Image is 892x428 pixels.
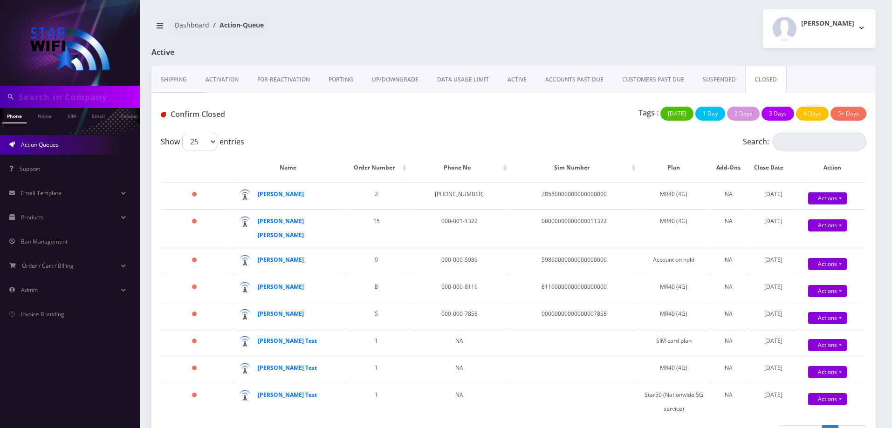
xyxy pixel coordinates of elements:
[639,356,708,382] td: MR40 (4G)
[536,66,613,93] a: ACCOUNTS PAST DUE
[344,209,408,247] td: 15
[748,383,798,421] td: [DATE]
[248,66,319,93] a: FOR-REActivation
[693,66,745,93] a: SUSPENDED
[510,302,638,328] td: 00000000000000007858
[808,285,847,297] a: Actions
[410,154,509,181] th: Phone No: activate to sort column ascending
[498,66,536,93] a: ACTIVE
[510,275,638,301] td: 81160000000000000000
[748,302,798,328] td: [DATE]
[714,187,743,201] div: NA
[151,66,196,93] a: Shipping
[773,133,866,150] input: Search:
[232,154,343,181] th: Name
[344,248,408,274] td: 9
[363,66,428,93] a: UP/DOWNGRADE
[410,182,509,208] td: [PHONE_NUMBER]
[748,182,798,208] td: [DATE]
[639,275,708,301] td: MR40 (4G)
[830,107,866,121] button: 5+ Days
[808,192,847,204] a: Actions
[21,141,59,149] span: Action Queues
[196,66,248,93] a: Activation
[808,339,847,351] a: Actions
[410,248,509,274] td: 000-000-5986
[639,182,708,208] td: MR40 (4G)
[116,108,147,122] a: Company
[344,329,408,355] td: 1
[510,182,638,208] td: 78580000000000000000
[763,9,876,48] button: [PERSON_NAME]
[28,25,112,72] img: StarWiFi
[319,66,363,93] a: PORTING
[748,275,798,301] td: [DATE]
[344,154,408,181] th: Order Number: activate to sort column ascending
[21,238,68,245] span: Ban Management
[21,310,64,318] span: Invoice Branding
[709,154,748,181] th: Add-Ons
[410,275,509,301] td: 000-000-8116
[510,209,638,247] td: 00000000000000011322
[410,302,509,328] td: 000-000-7858
[762,107,794,121] button: 3 Days
[258,283,304,291] a: [PERSON_NAME]
[344,302,408,328] td: 5
[639,302,708,328] td: MR40 (4G)
[175,20,209,29] a: Dashboard
[428,66,498,93] a: DATA USAGE LIMIT
[748,329,798,355] td: [DATE]
[727,107,760,121] button: 2 Days
[714,253,743,267] div: NA
[258,391,317,399] a: [PERSON_NAME] Test
[63,108,81,122] a: SIM
[258,190,304,198] a: [PERSON_NAME]
[714,361,743,375] div: NA
[714,334,743,348] div: NA
[161,133,244,150] label: Show entries
[510,154,638,181] th: Sim Number: activate to sort column ascending
[21,189,62,197] span: Email Template
[639,248,708,274] td: Account on hold
[20,165,40,173] span: Support
[161,112,166,117] img: Closed
[410,329,509,355] td: NA
[209,20,264,30] li: Action-Queue
[258,310,304,318] strong: [PERSON_NAME]
[613,66,693,93] a: CUSTOMERS PAST DUE
[182,133,217,150] select: Showentries
[258,364,317,372] a: [PERSON_NAME] Test
[808,219,847,231] a: Actions
[714,214,743,228] div: NA
[344,356,408,382] td: 1
[748,154,798,181] th: Close Date: activate to sort column ascending
[714,307,743,321] div: NA
[801,20,854,27] h2: [PERSON_NAME]
[344,383,408,421] td: 1
[799,154,865,181] th: Action
[258,217,304,239] a: [PERSON_NAME] [PERSON_NAME]
[258,337,317,345] a: [PERSON_NAME] Test
[808,312,847,324] a: Actions
[748,209,798,247] td: [DATE]
[344,275,408,301] td: 8
[808,258,847,270] a: Actions
[639,209,708,247] td: MR40 (4G)
[808,366,847,378] a: Actions
[695,107,725,121] button: 1 Day
[151,15,507,42] nav: breadcrumb
[161,110,387,119] h1: Confirm Closed
[410,209,509,247] td: 000-001-1322
[745,66,787,93] a: CLOSED
[639,329,708,355] td: SIM card plan
[151,48,384,57] h1: Active
[410,383,509,421] td: NA
[87,108,110,122] a: Email
[2,108,27,123] a: Phone
[22,262,74,270] span: Order / Cart / Billing
[743,133,866,150] label: Search:
[258,256,304,264] a: [PERSON_NAME]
